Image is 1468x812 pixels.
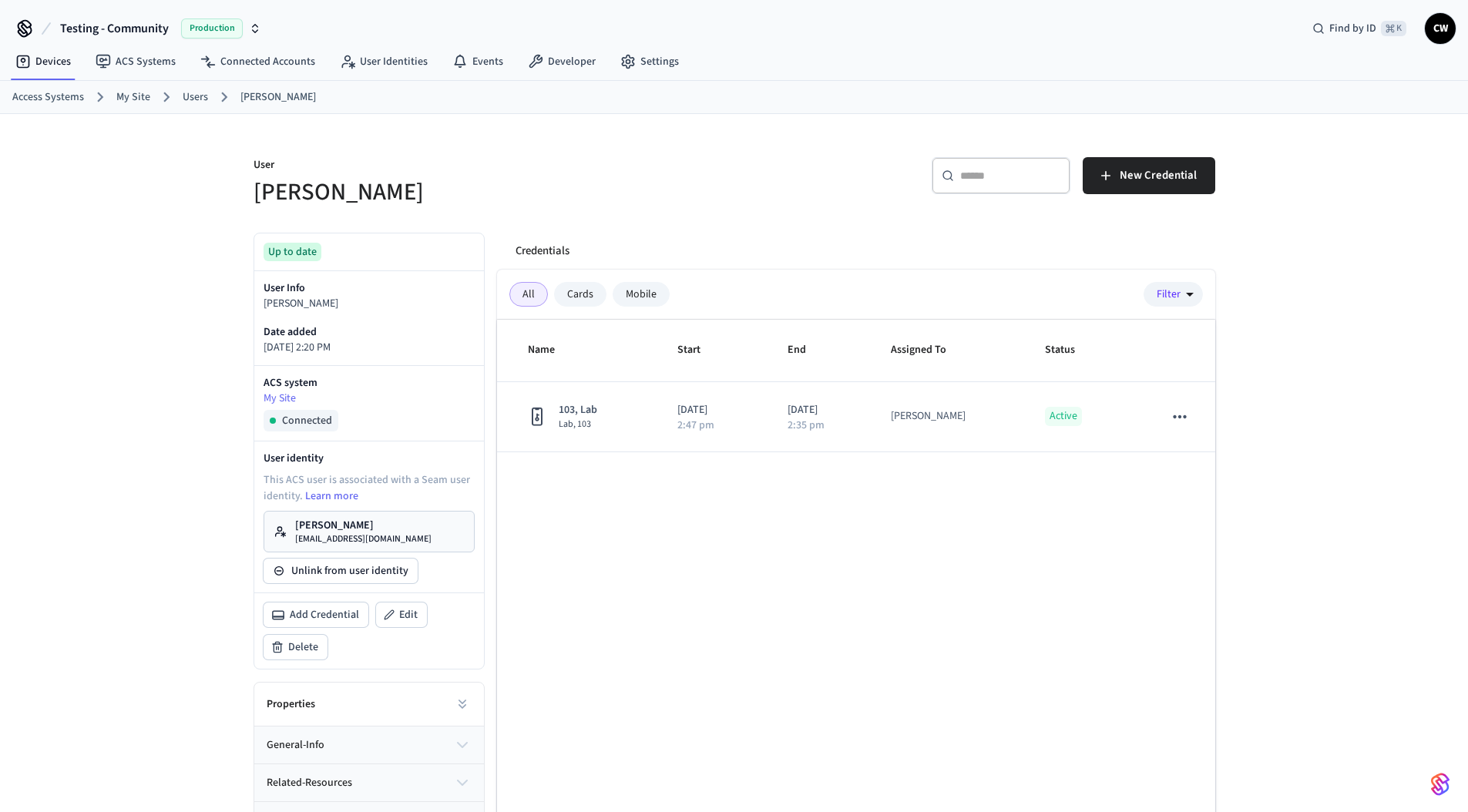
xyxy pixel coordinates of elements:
[608,48,691,75] a: Settings
[1426,15,1454,42] span: CW
[290,607,359,622] span: Add Credential
[3,48,83,75] a: Devices
[116,89,150,106] a: My Site
[559,402,597,418] span: 103, Lab
[188,48,328,75] a: Connected Accounts
[267,696,315,712] h2: Properties
[1144,282,1203,307] button: Filter
[295,533,432,545] p: [EMAIL_ADDRESS][DOMAIN_NAME]
[440,48,516,75] a: Events
[254,764,484,801] button: related-resources
[891,338,966,362] span: Assigned To
[264,324,475,340] p: Date added
[264,472,475,505] p: This ACS user is associated with a Seam user identity.
[677,402,750,418] p: [DATE]
[1431,772,1450,797] img: SeamLogoGradient.69752ec5.svg
[1425,13,1456,44] button: CW
[1083,157,1215,194] button: New Credential
[559,418,597,431] span: Lab, 103
[1329,21,1376,36] span: Find by ID
[509,282,548,307] div: All
[1045,338,1095,362] span: Status
[264,635,328,659] button: Delete
[267,775,352,791] span: related-resources
[267,737,324,753] span: general-info
[1381,21,1406,36] span: ⌘ K
[264,280,475,296] p: User Info
[183,89,208,106] a: Users
[328,48,440,75] a: User Identities
[516,48,608,75] a: Developer
[295,518,432,533] p: [PERSON_NAME]
[399,607,418,622] span: Edit
[181,18,243,39] span: Production
[264,559,418,583] button: Unlink from user identity
[12,89,84,106] a: Access Systems
[240,89,316,106] a: [PERSON_NAME]
[282,413,332,428] span: Connected
[677,338,721,362] span: Start
[264,243,321,261] div: Up to date
[497,320,1215,452] table: sticky table
[1045,407,1082,426] p: Active
[788,402,854,418] p: [DATE]
[83,48,188,75] a: ACS Systems
[305,488,358,504] a: Learn more
[288,639,318,655] span: Delete
[613,282,670,307] div: Mobile
[788,338,826,362] span: End
[1120,166,1197,186] span: New Credential
[503,233,582,270] button: Credentials
[264,340,475,356] p: [DATE] 2:20 PM
[264,375,475,391] p: ACS system
[1300,15,1419,42] div: Find by ID⌘ K
[677,420,714,431] p: 2:47 pm
[788,420,825,431] p: 2:35 pm
[254,157,725,176] p: User
[264,296,475,312] p: [PERSON_NAME]
[264,391,475,407] a: My Site
[554,282,606,307] div: Cards
[254,726,484,763] button: general-info
[376,602,427,627] button: Edit
[264,511,475,552] a: [PERSON_NAME][EMAIL_ADDRESS][DOMAIN_NAME]
[264,451,475,466] p: User identity
[264,602,368,627] button: Add Credential
[60,19,169,38] span: Testing - Community
[254,176,725,208] h5: [PERSON_NAME]
[528,338,575,362] span: Name
[891,408,966,424] div: [PERSON_NAME]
